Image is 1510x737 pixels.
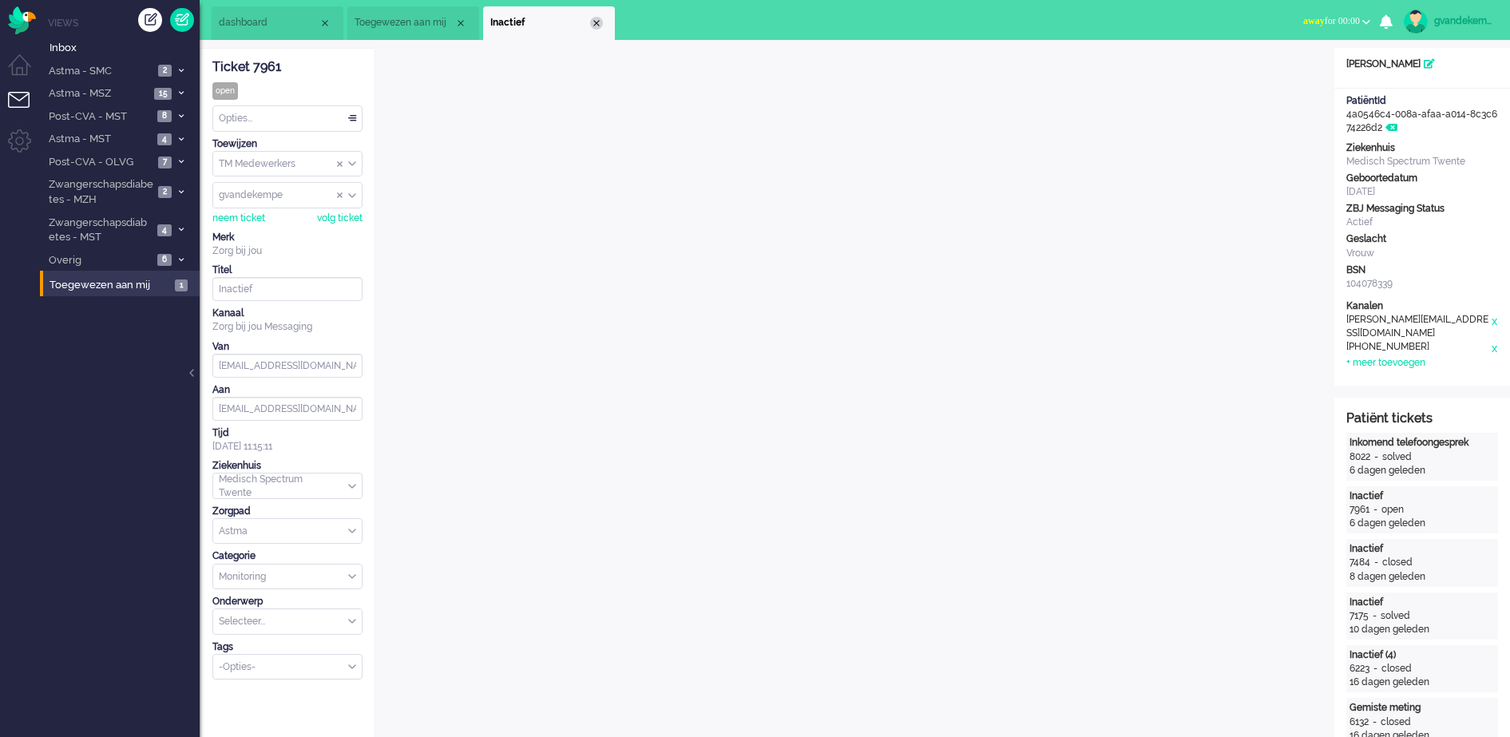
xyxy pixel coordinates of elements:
[1346,277,1498,291] div: 104078339
[1346,232,1498,246] div: Geslacht
[1349,623,1495,636] div: 10 dagen geleden
[212,459,363,473] div: Ziekenhuis
[1370,450,1382,464] div: -
[219,16,319,30] span: dashboard
[46,86,149,101] span: Astma - MSZ
[1490,313,1498,340] div: x
[50,278,170,293] span: Toegewezen aan mij
[1349,542,1495,556] div: Inactief
[212,244,363,258] div: Zorg bij jou
[319,17,331,30] div: Close tab
[46,132,153,147] span: Astma - MST
[46,155,153,170] span: Post-CVA - OLVG
[46,253,153,268] span: Overig
[1349,517,1495,530] div: 6 dagen geleden
[1381,662,1412,676] div: closed
[158,186,172,198] span: 2
[590,17,603,30] div: Close tab
[1349,715,1369,729] div: 6132
[1382,556,1413,569] div: closed
[212,549,363,563] div: Categorie
[212,383,363,397] div: Aan
[1346,94,1498,108] div: PatiëntId
[1382,450,1412,464] div: solved
[8,10,36,22] a: Omnidesk
[1369,503,1381,517] div: -
[1369,609,1381,623] div: -
[1303,15,1360,26] span: for 00:00
[1346,410,1498,428] div: Patiënt tickets
[1490,340,1498,356] div: x
[1334,57,1510,71] div: [PERSON_NAME]
[50,41,200,56] span: Inbox
[46,216,153,245] span: Zwangerschapsdiabetes - MST
[212,182,363,208] div: Assign User
[212,426,363,454] div: [DATE] 11:15:11
[1349,503,1369,517] div: 7961
[170,8,194,32] a: Quick Ticket
[1334,94,1510,135] div: 4a0546c4-008a-afaa-a014-8c3c674226d2
[46,38,200,56] a: Inbox
[157,110,172,122] span: 8
[212,58,363,77] div: Ticket 7961
[1346,313,1490,340] div: [PERSON_NAME][EMAIL_ADDRESS][DOMAIN_NAME]
[175,279,188,291] span: 1
[212,307,363,320] div: Kanaal
[8,129,44,165] li: Admin menu
[1346,263,1498,277] div: BSN
[1346,247,1498,260] div: Vrouw
[157,224,172,236] span: 4
[46,109,153,125] span: Post-CVA - MST
[1346,141,1498,155] div: Ziekenhuis
[212,212,265,225] div: neem ticket
[1434,13,1494,29] div: gvandekempe
[1349,609,1369,623] div: 7175
[1349,450,1370,464] div: 8022
[46,177,153,207] span: Zwangerschapsdiabetes - MZH
[1294,10,1380,33] button: awayfor 00:00
[48,16,200,30] li: Views
[1346,340,1490,356] div: [PHONE_NUMBER]
[138,8,162,32] div: Creëer ticket
[1346,299,1498,313] div: Kanalen
[454,17,467,30] div: Close tab
[1349,436,1495,450] div: Inkomend telefoongesprek
[1346,356,1425,370] div: + meer toevoegen
[212,263,363,277] div: Titel
[1381,609,1410,623] div: solved
[212,595,363,608] div: Onderwerp
[8,6,36,34] img: flow_omnibird.svg
[1404,10,1428,34] img: avatar
[1346,185,1498,199] div: [DATE]
[1369,662,1381,676] div: -
[8,92,44,128] li: Tickets menu
[1369,715,1381,729] div: -
[1349,596,1495,609] div: Inactief
[6,6,927,34] body: Rich Text Area. Press ALT-0 for help.
[158,157,172,168] span: 7
[1346,155,1498,168] div: Medisch Spectrum Twente
[1349,701,1495,715] div: Gemiste meting
[1303,15,1325,26] span: away
[212,505,363,518] div: Zorgpad
[1346,172,1498,185] div: Geboortedatum
[212,426,363,440] div: Tijd
[483,6,615,40] li: 7961
[1346,202,1498,216] div: ZBJ Messaging Status
[46,275,200,293] a: Toegewezen aan mij 1
[46,64,153,79] span: Astma - SMC
[157,254,172,266] span: 6
[1381,715,1411,729] div: closed
[1370,556,1382,569] div: -
[317,212,363,225] div: volg ticket
[212,320,363,334] div: Zorg bij jou Messaging
[212,151,363,177] div: Assign Group
[212,231,363,244] div: Merk
[212,340,363,354] div: Van
[157,133,172,145] span: 4
[154,88,172,100] span: 15
[1349,489,1495,503] div: Inactief
[1349,464,1495,477] div: 6 dagen geleden
[212,82,238,100] div: open
[1349,556,1370,569] div: 7484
